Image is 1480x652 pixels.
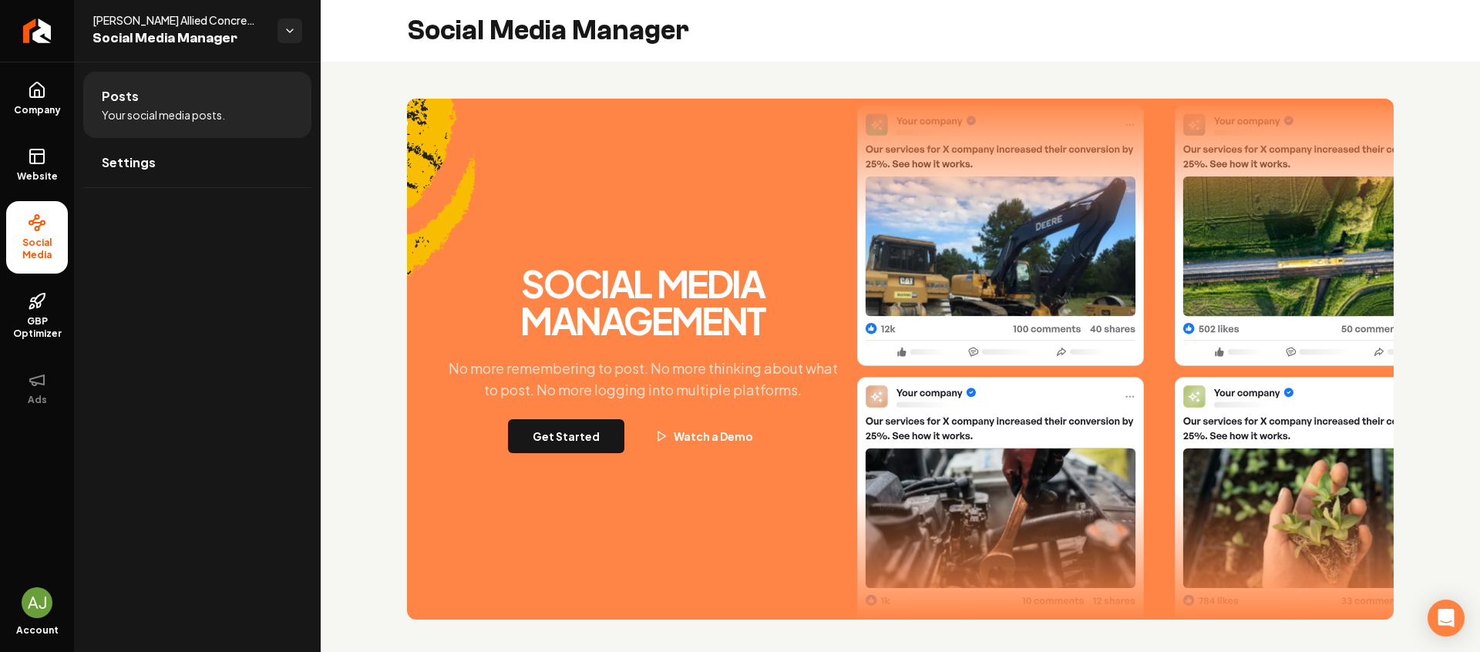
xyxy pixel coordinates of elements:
span: [PERSON_NAME] Allied Concrete LLC [92,12,265,28]
div: Open Intercom Messenger [1428,600,1465,637]
h2: Social Media Manager [407,15,689,46]
span: Settings [102,153,156,172]
img: Rebolt Logo [23,18,52,43]
span: Your social media posts. [102,107,225,123]
a: Website [6,135,68,195]
h2: Social Media Management [435,265,851,339]
img: Post Two [1175,116,1461,649]
p: No more remembering to post. No more thinking about what to post. No more logging into multiple p... [435,358,851,401]
span: GBP Optimizer [6,315,68,340]
a: Settings [83,138,311,187]
a: GBP Optimizer [6,280,68,352]
span: Ads [22,394,53,406]
img: Post One [857,94,1144,627]
span: Social Media Manager [92,28,265,49]
img: AJ Nimeh [22,587,52,618]
button: Ads [6,358,68,418]
button: Watch a Demo [631,419,778,453]
a: Company [6,69,68,129]
span: Company [8,104,67,116]
button: Get Started [508,419,624,453]
span: Social Media [6,237,68,261]
span: Account [16,624,59,637]
img: Accent [407,99,476,321]
button: Open user button [22,587,52,618]
span: Posts [102,87,139,106]
span: Website [11,170,64,183]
